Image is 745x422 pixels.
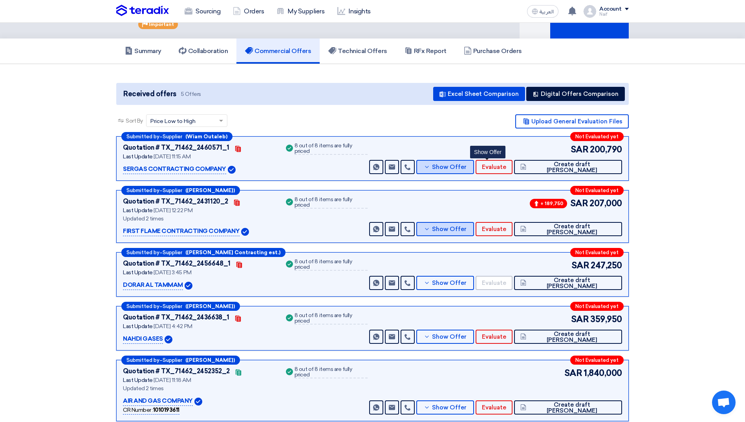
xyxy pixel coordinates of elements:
[515,114,629,128] button: Upload General Evaluation Files
[163,358,182,363] span: Supplier
[295,259,368,271] div: 8 out of 8 items are fully priced
[178,3,227,20] a: Sourcing
[528,331,616,343] span: Create draft [PERSON_NAME]
[527,5,558,18] button: العربية
[432,280,467,286] span: Show Offer
[482,334,506,340] span: Evaluate
[599,12,629,17] div: Naif
[123,269,153,276] span: Last Update
[570,197,588,210] span: SAR
[514,222,622,236] button: Create draft [PERSON_NAME]
[185,250,280,255] b: ([PERSON_NAME] Contracting est.)
[121,302,240,311] div: –
[150,117,196,125] span: Price Low to High
[123,377,153,383] span: Last Update
[123,259,231,268] div: Quotation # TX_71462_2456648_1
[530,199,567,208] span: + 189,750
[571,259,589,272] span: SAR
[584,5,596,18] img: profile_test.png
[571,313,589,326] span: SAR
[589,197,622,210] span: 207,000
[126,358,159,363] span: Submitted by
[185,188,235,193] b: ([PERSON_NAME])
[514,400,622,415] button: Create draft [PERSON_NAME]
[575,188,619,193] span: Not Evaluated yet
[270,3,331,20] a: My Suppliers
[432,226,467,232] span: Show Offer
[295,313,368,325] div: 8 out of 8 items are fully priced
[154,323,192,330] span: [DATE] 4:42 PM
[236,39,320,64] a: Commercial Offers
[154,207,192,214] span: [DATE] 12:22 PM
[564,367,582,380] span: SAR
[514,160,622,174] button: Create draft [PERSON_NAME]
[575,358,619,363] span: Not Evaluated yet
[123,207,153,214] span: Last Update
[126,304,159,309] span: Submitted by
[528,161,616,173] span: Create draft [PERSON_NAME]
[123,165,226,174] p: SERGAS CONTRACTING COMPANY
[123,89,176,99] span: Received offers
[295,367,368,378] div: 8 out of 8 items are fully priced
[121,356,240,365] div: –
[154,153,190,160] span: [DATE] 11:15 AM
[584,367,622,380] span: 1,840,000
[121,132,232,141] div: –
[123,384,275,393] div: Updated 2 times
[245,47,311,55] h5: Commercial Offers
[526,87,625,101] button: Digital Offers Comparison
[181,90,201,98] span: 5 Offers
[123,215,275,223] div: Updated 2 times
[416,160,474,174] button: Show Offer
[123,313,229,322] div: Quotation # TX_71462_2436638_1
[540,9,554,15] span: العربية
[123,406,179,415] div: CR Number :
[416,222,474,236] button: Show Offer
[241,228,249,236] img: Verified Account
[712,391,736,414] div: Open chat
[432,164,467,170] span: Show Offer
[396,39,455,64] a: RFx Report
[228,166,236,174] img: Verified Account
[571,143,589,156] span: SAR
[295,197,368,209] div: 8 out of 8 items are fully priced
[116,5,169,17] img: Teradix logo
[126,188,159,193] span: Submitted by
[591,259,622,272] span: 247,250
[163,188,182,193] span: Supplier
[514,276,622,290] button: Create draft [PERSON_NAME]
[476,400,513,415] button: Evaluate
[432,334,467,340] span: Show Offer
[476,330,513,344] button: Evaluate
[405,47,447,55] h5: RFx Report
[153,407,179,413] b: 1010193611
[482,226,506,232] span: Evaluate
[163,304,182,309] span: Supplier
[476,222,513,236] button: Evaluate
[185,282,192,290] img: Verified Account
[590,313,622,326] span: 359,950
[514,330,622,344] button: Create draft [PERSON_NAME]
[185,358,235,363] b: ([PERSON_NAME])
[116,39,170,64] a: Summary
[575,134,619,139] span: Not Evaluated yet
[149,22,174,27] span: Important
[416,276,474,290] button: Show Offer
[121,186,240,195] div: –
[123,334,163,344] p: NAHDI GASES
[599,6,622,13] div: Account
[416,400,474,415] button: Show Offer
[123,323,153,330] span: Last Update
[575,250,619,255] span: Not Evaluated yet
[482,405,506,411] span: Evaluate
[123,227,240,236] p: FIRST FLAME CONTRACTING COMPANY
[482,280,506,286] span: Evaluate
[528,277,616,289] span: Create draft [PERSON_NAME]
[464,47,522,55] h5: Purchase Orders
[320,39,395,64] a: Technical Offers
[185,134,227,139] b: (Wiam Outaleb)
[331,3,377,20] a: Insights
[123,197,228,206] div: Quotation # TX_71462_2431120_2
[163,134,182,139] span: Supplier
[125,47,161,55] h5: Summary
